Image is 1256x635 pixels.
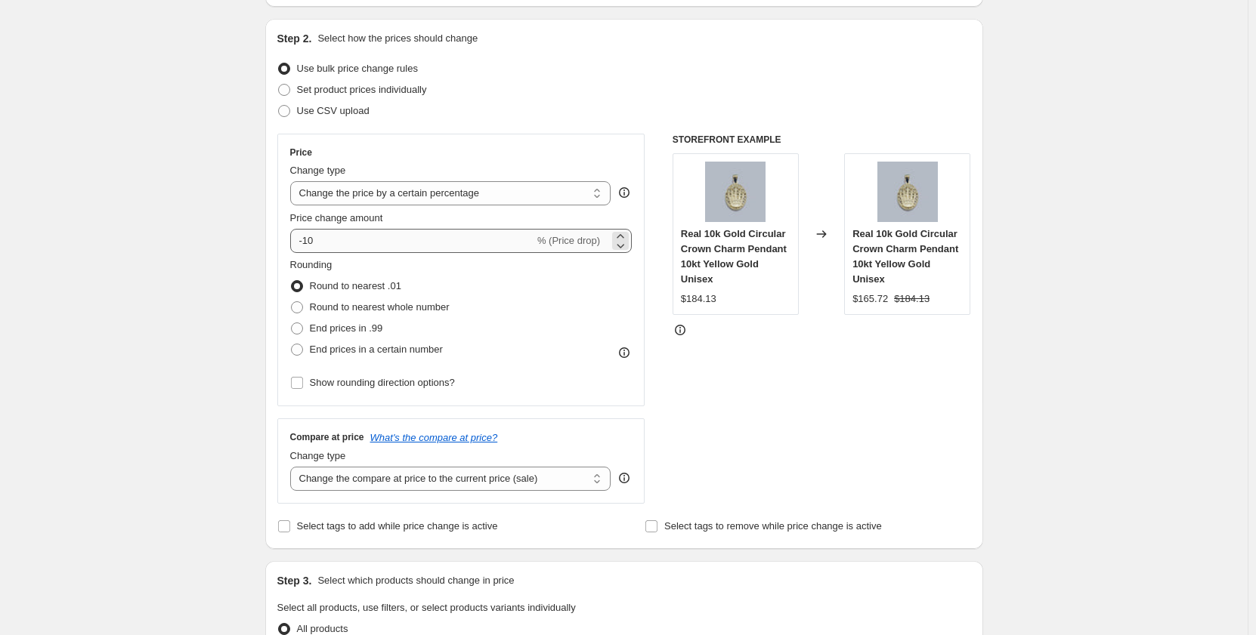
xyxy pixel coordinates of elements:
[681,228,787,285] span: Real 10k Gold Circular Crown Charm Pendant 10kt Yellow Gold Unisex
[705,162,766,222] img: 57_90a11472-d8f7-4ef0-8139-eed8bbc1fb9b_80x.jpg
[290,165,346,176] span: Change type
[310,322,383,334] span: End prices in .99
[852,291,888,307] div: $165.72
[290,431,364,443] h3: Compare at price
[617,470,632,485] div: help
[317,573,514,588] p: Select which products should change in price
[290,146,312,159] h3: Price
[673,134,971,146] h6: STOREFRONT EXAMPLE
[297,105,370,116] span: Use CSV upload
[894,291,930,307] strike: $184.13
[277,31,312,46] h2: Step 2.
[290,259,333,270] span: Rounding
[297,520,498,532] span: Select tags to add while price change is active
[277,602,576,613] span: Select all products, use filters, or select products variants individually
[310,377,455,388] span: Show rounding direction options?
[310,301,450,313] span: Round to nearest whole number
[277,573,312,588] h2: Step 3.
[297,63,418,74] span: Use bulk price change rules
[617,185,632,200] div: help
[310,280,401,291] span: Round to nearest .01
[297,84,427,95] span: Set product prices individually
[317,31,478,46] p: Select how the prices should change
[290,212,383,223] span: Price change amount
[681,291,716,307] div: $184.13
[664,520,882,532] span: Select tags to remove while price change is active
[537,235,600,246] span: % (Price drop)
[290,229,534,253] input: -15
[852,228,958,285] span: Real 10k Gold Circular Crown Charm Pendant 10kt Yellow Gold Unisex
[370,432,498,443] button: What's the compare at price?
[310,344,443,355] span: End prices in a certain number
[877,162,938,222] img: 57_90a11472-d8f7-4ef0-8139-eed8bbc1fb9b_80x.jpg
[297,623,348,634] span: All products
[290,450,346,461] span: Change type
